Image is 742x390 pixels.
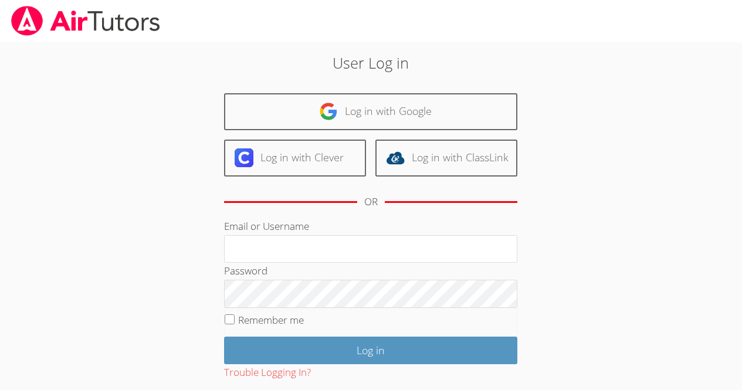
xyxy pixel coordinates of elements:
a: Log in with ClassLink [375,140,517,177]
label: Email or Username [224,219,309,233]
label: Password [224,264,267,277]
a: Log in with Google [224,93,517,130]
label: Remember me [238,313,304,327]
button: Trouble Logging In? [224,364,311,381]
a: Log in with Clever [224,140,366,177]
img: classlink-logo-d6bb404cc1216ec64c9a2012d9dc4662098be43eaf13dc465df04b49fa7ab582.svg [386,148,405,167]
h2: User Log in [171,52,571,74]
img: clever-logo-6eab21bc6e7a338710f1a6ff85c0baf02591cd810cc4098c63d3a4b26e2feb20.svg [235,148,253,167]
img: airtutors_banner-c4298cdbf04f3fff15de1276eac7730deb9818008684d7c2e4769d2f7ddbe033.png [10,6,161,36]
input: Log in [224,337,517,364]
div: OR [364,194,378,211]
img: google-logo-50288ca7cdecda66e5e0955fdab243c47b7ad437acaf1139b6f446037453330a.svg [319,102,338,121]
